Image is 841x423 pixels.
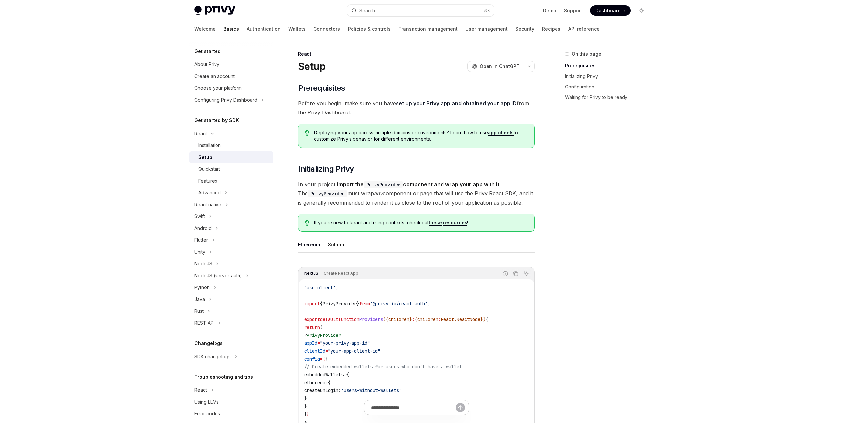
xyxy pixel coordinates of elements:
a: Wallets [288,21,306,37]
div: Ethereum [298,237,320,252]
div: Using LLMs [194,398,219,406]
span: export [304,316,320,322]
button: Copy the contents from the code block [511,269,520,278]
svg: Tip [305,130,309,136]
a: app clients [488,130,514,136]
h5: Troubleshooting and tips [194,373,253,381]
button: Report incorrect code [501,269,510,278]
a: Installation [189,139,273,151]
a: API reference [568,21,600,37]
h5: Changelogs [194,339,223,347]
div: REST API [194,319,215,327]
span: clientId [304,348,325,354]
span: ; [428,301,430,307]
span: Providers [359,316,383,322]
a: resources [443,220,467,226]
div: Error codes [194,410,220,418]
a: set up your Privy app and obtained your app ID [396,100,517,107]
a: Security [515,21,534,37]
span: ethereum: [304,380,328,386]
span: { [320,301,323,307]
span: ( [320,324,323,330]
button: Open in ChatGPT [467,61,524,72]
input: Ask a question... [371,400,456,415]
div: Unity [194,248,205,256]
button: Toggle Swift section [189,211,273,222]
div: Create an account [194,72,235,80]
div: Swift [194,212,205,220]
span: } [304,395,307,401]
button: Toggle Configuring Privy Dashboard section [189,94,273,106]
div: Flutter [194,236,208,244]
span: ({ [383,316,388,322]
a: Choose your platform [189,82,273,94]
span: . [454,316,457,322]
span: from [359,301,370,307]
a: Support [564,7,582,14]
button: Ask AI [522,269,531,278]
button: Toggle React native section [189,199,273,211]
div: Quickstart [198,165,220,173]
a: Prerequisites [565,61,652,71]
a: Setup [189,151,273,163]
span: In your project, . The must wrap component or page that will use the Privy React SDK, and it is g... [298,180,535,207]
span: { [325,356,328,362]
span: }) [480,316,486,322]
a: Basics [223,21,239,37]
div: React native [194,201,221,209]
code: PrivyProvider [308,190,347,197]
span: { [323,356,325,362]
em: any [374,190,383,197]
span: import [304,301,320,307]
span: { [328,380,330,386]
div: React [298,51,535,57]
div: NextJS [302,269,320,277]
div: React [194,130,207,137]
button: Toggle Rust section [189,305,273,317]
div: Configuring Privy Dashboard [194,96,257,104]
span: If you’re new to React and using contexts, check out ! [314,219,528,226]
button: Toggle Advanced section [189,187,273,199]
div: Advanced [198,189,221,197]
a: User management [466,21,508,37]
button: Toggle Unity section [189,246,273,258]
a: Configuration [565,82,652,92]
a: Welcome [194,21,216,37]
span: children [388,316,409,322]
span: createOnLogin: [304,387,341,393]
div: Rust [194,307,204,315]
a: Initializing Privy [565,71,652,82]
a: Demo [543,7,556,14]
div: React [194,386,207,394]
h5: Get started by SDK [194,116,239,124]
div: Python [194,284,210,291]
span: : [438,316,441,322]
div: NodeJS [194,260,212,268]
button: Toggle dark mode [636,5,647,16]
span: ReactNode [457,316,480,322]
span: On this page [572,50,601,58]
span: { [346,372,349,378]
span: appId [304,340,317,346]
button: Toggle Python section [189,282,273,293]
span: < [304,332,307,338]
div: Create React App [322,269,360,277]
button: Open search [347,5,494,16]
span: 'use client' [304,285,336,291]
span: = [325,348,328,354]
div: SDK changelogs [194,353,231,361]
span: 'users-without-wallets' [341,387,401,393]
a: Quickstart [189,163,273,175]
span: config [304,356,320,362]
span: = [317,340,320,346]
a: Using LLMs [189,396,273,408]
a: these [429,220,442,226]
span: children [417,316,438,322]
span: "your-privy-app-id" [320,340,370,346]
h5: Get started [194,47,221,55]
h1: Setup [298,61,325,72]
span: { [415,316,417,322]
div: Android [194,224,212,232]
span: ; [336,285,338,291]
span: } [357,301,359,307]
